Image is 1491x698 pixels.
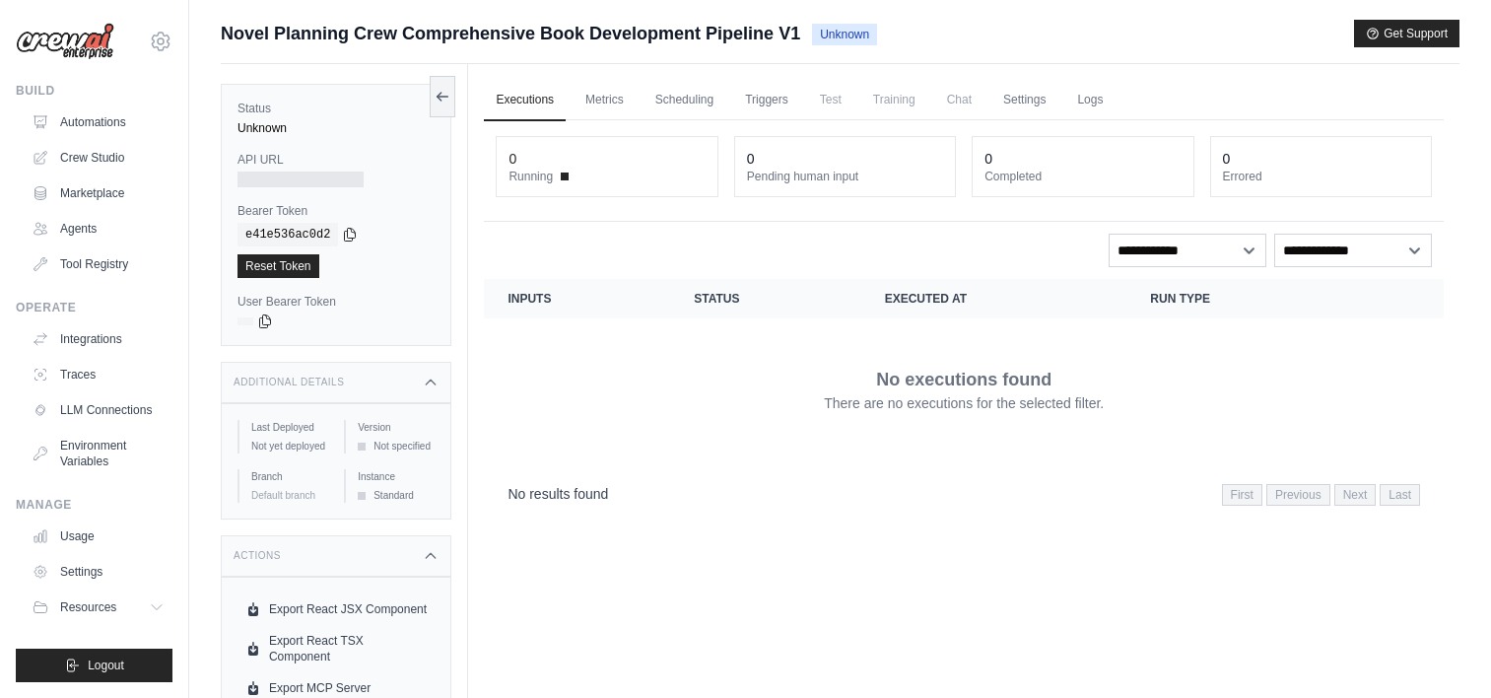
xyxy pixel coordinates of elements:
[24,592,172,623] button: Resources
[1354,20,1459,47] button: Get Support
[24,521,172,552] a: Usage
[24,177,172,209] a: Marketplace
[24,142,172,174] a: Crew Studio
[251,420,328,435] label: Last Deployed
[234,377,344,388] h3: Additional Details
[812,24,877,45] span: Unknown
[24,359,172,390] a: Traces
[16,497,172,513] div: Manage
[237,593,435,625] a: Export React JSX Component
[808,80,853,119] span: Test
[1222,484,1420,506] nav: Pagination
[24,394,172,426] a: LLM Connections
[221,20,800,47] span: Novel Planning Crew Comprehensive Book Development Pipeline V1
[16,23,114,60] img: Logo
[574,80,636,121] a: Metrics
[16,83,172,99] div: Build
[984,149,992,169] div: 0
[1065,80,1115,121] a: Logs
[1334,484,1377,506] span: Next
[508,149,516,169] div: 0
[1126,279,1346,318] th: Run Type
[237,203,435,219] label: Bearer Token
[237,294,435,310] label: User Bearer Token
[237,223,338,246] code: e41e536ac0d2
[24,106,172,138] a: Automations
[484,279,670,318] th: Inputs
[234,550,281,562] h3: Actions
[358,420,435,435] label: Version
[60,599,116,615] span: Resources
[747,149,755,169] div: 0
[733,80,800,121] a: Triggers
[1380,484,1420,506] span: Last
[16,649,172,682] button: Logout
[251,439,328,454] div: Not yet deployed
[861,80,927,119] span: Training is not available until the deployment is complete
[24,556,172,588] a: Settings
[358,469,435,484] label: Instance
[508,484,608,504] p: No results found
[1223,149,1231,169] div: 0
[1222,484,1262,506] span: First
[991,80,1057,121] a: Settings
[935,80,983,119] span: Chat is not available until the deployment is complete
[484,468,1444,519] nav: Pagination
[644,80,725,121] a: Scheduling
[1392,603,1491,698] iframe: Chat Widget
[16,300,172,315] div: Operate
[358,488,435,503] div: Standard
[24,213,172,244] a: Agents
[358,439,435,454] div: Not specified
[237,120,435,136] div: Unknown
[251,490,315,501] span: Default branch
[861,279,1127,318] th: Executed at
[24,430,172,477] a: Environment Variables
[508,169,553,184] span: Running
[237,254,319,278] a: Reset Token
[237,152,435,168] label: API URL
[670,279,860,318] th: Status
[251,469,328,484] label: Branch
[876,366,1051,393] p: No executions found
[24,248,172,280] a: Tool Registry
[484,279,1444,519] section: Crew executions table
[1223,169,1419,184] dt: Errored
[984,169,1181,184] dt: Completed
[237,101,435,116] label: Status
[484,80,566,121] a: Executions
[237,625,435,672] a: Export React TSX Component
[747,169,943,184] dt: Pending human input
[24,323,172,355] a: Integrations
[1266,484,1330,506] span: Previous
[88,658,124,673] span: Logout
[824,393,1104,413] p: There are no executions for the selected filter.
